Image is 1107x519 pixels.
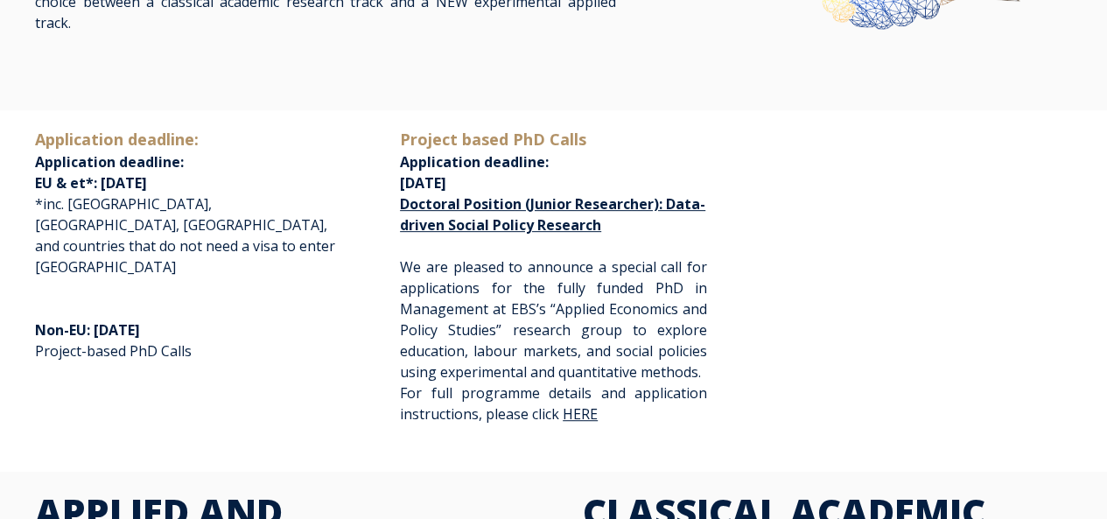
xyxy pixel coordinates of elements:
[400,129,586,150] span: Project based PhD Calls
[400,173,446,193] span: [DATE]
[35,173,147,193] span: EU & et*: [DATE]
[400,383,707,424] span: For full programme details and application instructions, please click
[35,152,184,172] span: Application deadline:
[400,257,707,382] span: We are pleased to announce a special call for applications for the fully funded PhD in Management...
[400,194,705,235] a: Doctoral Position (Junior Researcher): Data-driven Social Policy Research
[35,128,342,277] p: *inc. [GEOGRAPHIC_DATA], [GEOGRAPHIC_DATA], [GEOGRAPHIC_DATA], and countries that do not need a v...
[35,298,342,382] p: Project-based PhD Calls
[400,130,586,172] span: Application deadline:
[35,129,199,150] span: Application deadline:
[563,404,598,424] a: HERE
[35,320,140,340] span: Non-EU: [DATE]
